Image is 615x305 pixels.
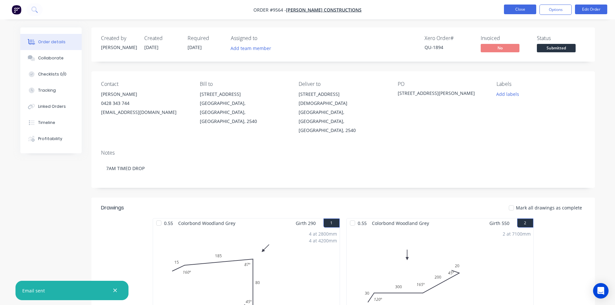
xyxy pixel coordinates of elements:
div: 4 at 2800mm [309,230,337,237]
div: 0428 343 744 [101,99,190,108]
img: Factory [12,5,21,15]
div: [GEOGRAPHIC_DATA], [GEOGRAPHIC_DATA], [GEOGRAPHIC_DATA], 2540 [200,99,288,126]
div: Notes [101,150,585,156]
span: [DATE] [188,44,202,50]
div: Assigned to [231,35,295,41]
span: Girth 290 [296,219,316,228]
div: QU-1894 [425,44,473,51]
div: Profitability [38,136,62,142]
button: Profitability [20,131,82,147]
button: Timeline [20,115,82,131]
div: Required [188,35,223,41]
button: Submitted [537,44,576,54]
div: [PERSON_NAME] [101,44,137,51]
span: Mark all drawings as complete [516,204,582,211]
button: 2 [517,219,533,228]
span: Order #9564 - [253,7,286,13]
div: Collaborate [38,55,64,61]
div: [STREET_ADDRESS] [200,90,288,99]
div: Created by [101,35,137,41]
div: Order details [38,39,66,45]
div: [STREET_ADDRESS][GEOGRAPHIC_DATA], [GEOGRAPHIC_DATA], [GEOGRAPHIC_DATA], 2540 [200,90,288,126]
div: Timeline [38,120,55,126]
span: Submitted [537,44,576,52]
div: [PERSON_NAME]0428 343 744[EMAIL_ADDRESS][DOMAIN_NAME] [101,90,190,117]
button: 1 [323,219,340,228]
button: Tracking [20,82,82,98]
div: 7AM TIMED DROP [101,158,585,178]
div: Contact [101,81,190,87]
div: [STREET_ADDRESS][DEMOGRAPHIC_DATA] [299,90,387,108]
button: Checklists 0/0 [20,66,82,82]
span: [DATE] [144,44,159,50]
button: Add labels [493,90,523,98]
div: [STREET_ADDRESS][DEMOGRAPHIC_DATA][GEOGRAPHIC_DATA], [GEOGRAPHIC_DATA], [GEOGRAPHIC_DATA], 2540 [299,90,387,135]
div: Tracking [38,87,56,93]
div: Checklists 0/0 [38,71,67,77]
button: Order details [20,34,82,50]
div: Xero Order # [425,35,473,41]
span: 0.55 [355,219,369,228]
button: Add team member [227,44,274,53]
a: [PERSON_NAME] Constructions [286,7,362,13]
button: Collaborate [20,50,82,66]
span: Colorbond Woodland Grey [176,219,238,228]
div: Deliver to [299,81,387,87]
div: PO [398,81,486,87]
div: Created [144,35,180,41]
button: Add team member [231,44,275,53]
div: Open Intercom Messenger [593,283,609,299]
span: Girth 550 [489,219,509,228]
button: Linked Orders [20,98,82,115]
div: Status [537,35,585,41]
div: Bill to [200,81,288,87]
span: 0.55 [161,219,176,228]
div: Linked Orders [38,104,66,109]
div: Labels [497,81,585,87]
div: Drawings [101,204,124,212]
div: Invoiced [481,35,529,41]
button: Edit Order [575,5,607,14]
span: No [481,44,519,52]
div: [STREET_ADDRESS][PERSON_NAME] [398,90,478,99]
div: Email sent [22,287,45,294]
button: Options [539,5,572,15]
div: [GEOGRAPHIC_DATA], [GEOGRAPHIC_DATA], [GEOGRAPHIC_DATA], 2540 [299,108,387,135]
div: 2 at 7100mm [503,230,531,237]
div: 4 at 4200mm [309,237,337,244]
div: [EMAIL_ADDRESS][DOMAIN_NAME] [101,108,190,117]
button: Close [504,5,536,14]
span: Colorbond Woodland Grey [369,219,432,228]
div: [PERSON_NAME] [101,90,190,99]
